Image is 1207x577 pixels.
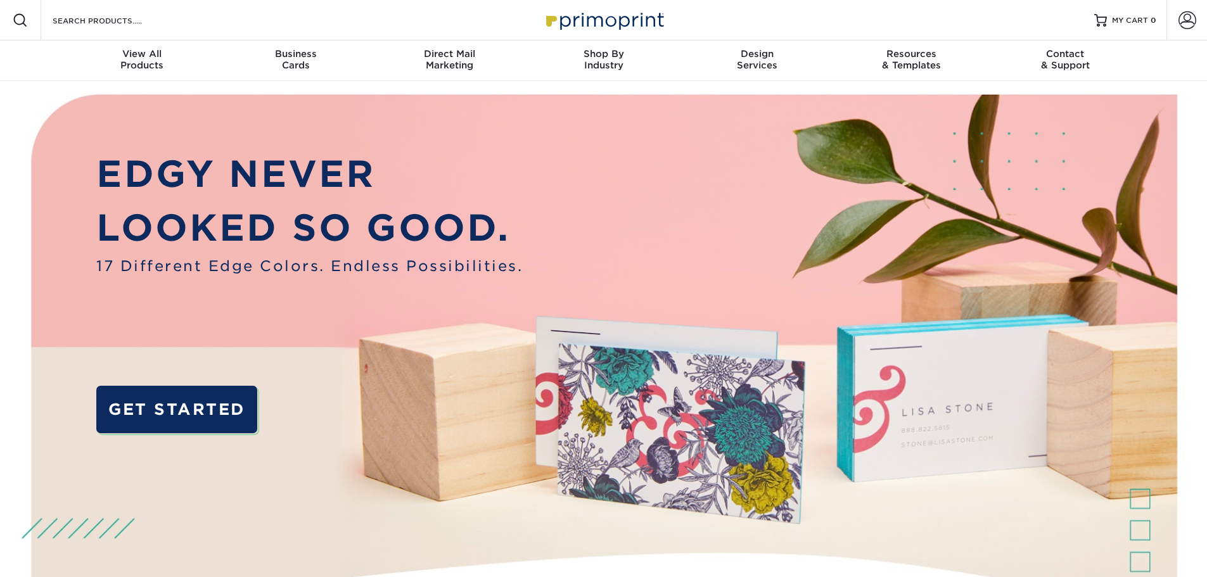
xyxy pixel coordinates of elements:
input: SEARCH PRODUCTS..... [51,13,175,28]
span: View All [65,48,219,60]
span: 0 [1151,16,1156,25]
p: EDGY NEVER [96,147,523,201]
div: Products [65,48,219,71]
span: Business [219,48,373,60]
a: Direct MailMarketing [373,41,527,81]
a: Contact& Support [988,41,1142,81]
span: 17 Different Edge Colors. Endless Possibilities. [96,255,523,277]
div: Marketing [373,48,527,71]
a: BusinessCards [219,41,373,81]
a: DesignServices [680,41,834,81]
div: & Support [988,48,1142,71]
a: Resources& Templates [834,41,988,81]
div: Services [680,48,834,71]
span: MY CART [1112,15,1148,26]
div: Cards [219,48,373,71]
span: Contact [988,48,1142,60]
p: LOOKED SO GOOD. [96,201,523,255]
a: Shop ByIndustry [527,41,680,81]
span: Resources [834,48,988,60]
img: Primoprint [540,6,667,34]
span: Direct Mail [373,48,527,60]
span: Design [680,48,834,60]
a: View AllProducts [65,41,219,81]
div: & Templates [834,48,988,71]
a: GET STARTED [96,386,257,433]
span: Shop By [527,48,680,60]
div: Industry [527,48,680,71]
